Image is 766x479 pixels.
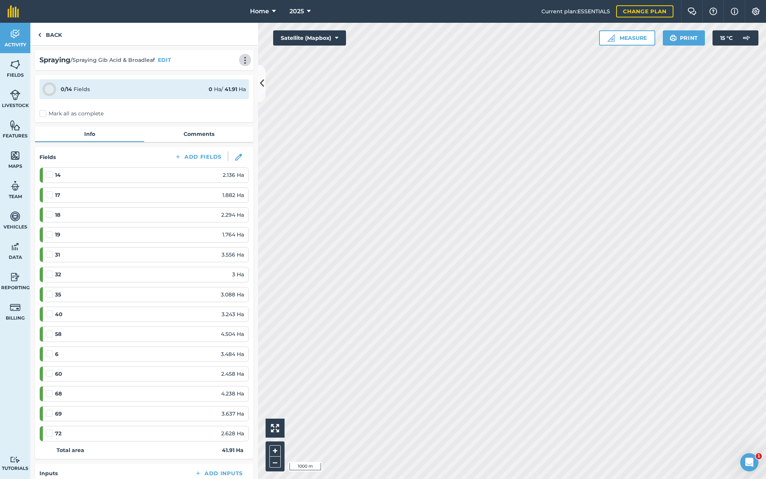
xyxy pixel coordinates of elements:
[209,85,246,93] div: Ha / Ha
[663,30,705,46] button: Print
[55,191,60,199] strong: 17
[144,127,253,141] a: Comments
[55,350,58,358] strong: 6
[55,310,63,318] strong: 40
[221,389,244,398] span: 4.238 Ha
[221,429,244,438] span: 2.628 Ha
[225,86,237,93] strong: 41.91
[221,290,244,299] span: 3.088 Ha
[720,30,733,46] span: 15 ° C
[71,56,155,64] span: / Spraying Gib Acid & Broadleaf
[269,445,281,457] button: +
[57,446,84,454] strong: Total area
[740,453,758,471] iframe: Intercom live chat
[10,211,20,222] img: svg+xml;base64,PD94bWwgdmVyc2lvbj0iMS4wIiBlbmNvZGluZz0idXRmLTgiPz4KPCEtLSBHZW5lcmF0b3I6IEFkb2JlIE...
[222,410,244,418] span: 3.637 Ha
[222,230,244,239] span: 1.764 Ha
[39,55,71,66] h2: Spraying
[10,180,20,192] img: svg+xml;base64,PD94bWwgdmVyc2lvbj0iMS4wIiBlbmNvZGluZz0idXRmLTgiPz4KPCEtLSBHZW5lcmF0b3I6IEFkb2JlIE...
[8,5,19,17] img: fieldmargin Logo
[232,270,244,279] span: 3 Ha
[250,7,269,16] span: Home
[209,86,212,93] strong: 0
[271,424,279,432] img: Four arrows, one pointing top left, one top right, one bottom right and the last bottom left
[687,8,697,15] img: Two speech bubbles overlapping with the left bubble in the forefront
[731,7,738,16] img: svg+xml;base64,PHN2ZyB4bWxucz0iaHR0cDovL3d3dy53My5vcmcvMjAwMC9zdmciIHdpZHRoPSIxNyIgaGVpZ2h0PSIxNy...
[55,270,61,279] strong: 32
[39,153,56,161] h4: Fields
[599,30,655,46] button: Measure
[10,271,20,283] img: svg+xml;base64,PD94bWwgdmVyc2lvbj0iMS4wIiBlbmNvZGluZz0idXRmLTgiPz4KPCEtLSBHZW5lcmF0b3I6IEFkb2JlIE...
[55,389,62,398] strong: 68
[158,56,171,64] button: EDIT
[55,410,62,418] strong: 69
[10,120,20,131] img: svg+xml;base64,PHN2ZyB4bWxucz0iaHR0cDovL3d3dy53My5vcmcvMjAwMC9zdmciIHdpZHRoPSI1NiIgaGVpZ2h0PSI2MC...
[222,446,244,454] strong: 41.91 Ha
[189,468,249,479] button: Add Inputs
[756,453,762,459] span: 1
[235,154,242,161] img: svg+xml;base64,PHN2ZyB3aWR0aD0iMTgiIGhlaWdodD0iMTgiIHZpZXdCb3g9IjAgMCAxOCAxOCIgZmlsbD0ibm9uZSIgeG...
[55,330,61,338] strong: 58
[10,302,20,313] img: svg+xml;base64,PD94bWwgdmVyc2lvbj0iMS4wIiBlbmNvZGluZz0idXRmLTgiPz4KPCEtLSBHZW5lcmF0b3I6IEFkb2JlIE...
[55,230,60,239] strong: 19
[607,34,615,42] img: Ruler icon
[10,28,20,40] img: svg+xml;base64,PD94bWwgdmVyc2lvbj0iMS4wIiBlbmNvZGluZz0idXRmLTgiPz4KPCEtLSBHZW5lcmF0b3I6IEFkb2JlIE...
[61,86,72,93] strong: 0 / 14
[541,7,610,16] span: Current plan : ESSENTIALS
[221,211,244,219] span: 2.294 Ha
[709,8,718,15] img: A question mark icon
[10,89,20,101] img: svg+xml;base64,PD94bWwgdmVyc2lvbj0iMS4wIiBlbmNvZGluZz0idXRmLTgiPz4KPCEtLSBHZW5lcmF0b3I6IEFkb2JlIE...
[221,330,244,338] span: 4.504 Ha
[61,85,90,93] div: Fields
[221,350,244,358] span: 3.484 Ha
[269,457,281,468] button: –
[289,7,304,16] span: 2025
[616,5,673,17] a: Change plan
[55,171,61,179] strong: 14
[55,429,61,438] strong: 72
[30,23,69,45] a: Back
[35,127,144,141] a: Info
[55,251,60,259] strong: 31
[55,290,61,299] strong: 35
[739,30,754,46] img: svg+xml;base64,PD94bWwgdmVyc2lvbj0iMS4wIiBlbmNvZGluZz0idXRmLTgiPz4KPCEtLSBHZW5lcmF0b3I6IEFkb2JlIE...
[222,191,244,199] span: 1.882 Ha
[39,110,104,118] label: Mark all as complete
[55,370,62,378] strong: 60
[713,30,758,46] button: 15 °C
[241,57,250,64] img: svg+xml;base64,PHN2ZyB4bWxucz0iaHR0cDovL3d3dy53My5vcmcvMjAwMC9zdmciIHdpZHRoPSIyMCIgaGVpZ2h0PSIyNC...
[670,33,677,43] img: svg+xml;base64,PHN2ZyB4bWxucz0iaHR0cDovL3d3dy53My5vcmcvMjAwMC9zdmciIHdpZHRoPSIxOSIgaGVpZ2h0PSIyNC...
[222,310,244,318] span: 3.243 Ha
[39,469,58,477] h4: Inputs
[168,151,228,162] button: Add Fields
[222,251,244,259] span: 3.556 Ha
[10,241,20,252] img: svg+xml;base64,PD94bWwgdmVyc2lvbj0iMS4wIiBlbmNvZGluZz0idXRmLTgiPz4KPCEtLSBHZW5lcmF0b3I6IEFkb2JlIE...
[751,8,760,15] img: A cog icon
[221,370,244,378] span: 2.458 Ha
[10,150,20,161] img: svg+xml;base64,PHN2ZyB4bWxucz0iaHR0cDovL3d3dy53My5vcmcvMjAwMC9zdmciIHdpZHRoPSI1NiIgaGVpZ2h0PSI2MC...
[223,171,244,179] span: 2.136 Ha
[10,456,20,463] img: svg+xml;base64,PD94bWwgdmVyc2lvbj0iMS4wIiBlbmNvZGluZz0idXRmLTgiPz4KPCEtLSBHZW5lcmF0b3I6IEFkb2JlIE...
[55,211,60,219] strong: 18
[38,30,41,39] img: svg+xml;base64,PHN2ZyB4bWxucz0iaHR0cDovL3d3dy53My5vcmcvMjAwMC9zdmciIHdpZHRoPSI5IiBoZWlnaHQ9IjI0Ii...
[273,30,346,46] button: Satellite (Mapbox)
[10,59,20,70] img: svg+xml;base64,PHN2ZyB4bWxucz0iaHR0cDovL3d3dy53My5vcmcvMjAwMC9zdmciIHdpZHRoPSI1NiIgaGVpZ2h0PSI2MC...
